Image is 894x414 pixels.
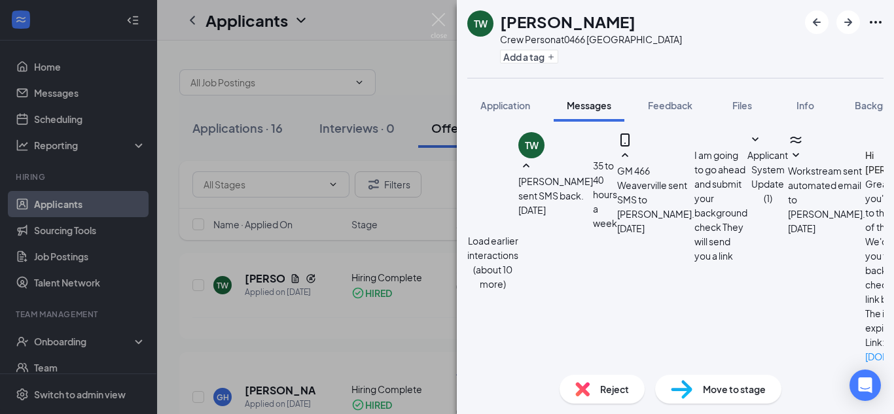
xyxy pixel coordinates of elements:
[648,99,692,111] span: Feedback
[600,382,629,396] span: Reject
[617,132,633,148] svg: MobileSms
[480,99,530,111] span: Application
[836,10,860,34] button: ArrowRight
[747,132,788,205] button: SmallChevronDownApplicant System Update (1)
[788,165,865,220] span: Workstream sent automated email to [PERSON_NAME].
[547,53,555,61] svg: Plus
[518,175,593,201] span: [PERSON_NAME] sent SMS back.
[868,14,884,30] svg: Ellipses
[518,158,534,174] svg: SmallChevronUp
[747,149,788,204] span: Applicant System Update (1)
[788,148,804,164] svg: SmallChevronDown
[500,10,635,33] h1: [PERSON_NAME]
[617,165,694,220] span: GM 466 Weaverville sent SMS to [PERSON_NAME].
[849,370,881,401] div: Open Intercom Messenger
[467,233,518,291] button: Load earlier interactions (about 10 more)
[694,149,747,262] span: I am going to go ahead and submit your background check They will send you a link
[518,203,546,217] span: [DATE]
[788,221,815,235] span: [DATE]
[796,99,814,111] span: Info
[525,139,539,152] div: TW
[474,17,488,30] div: TW
[617,148,633,164] svg: SmallChevronUp
[617,221,645,235] span: [DATE]
[703,382,766,396] span: Move to stage
[500,50,558,63] button: PlusAdd a tag
[747,132,763,148] svg: SmallChevronDown
[567,99,611,111] span: Messages
[593,160,617,229] span: 35 to 40 hours a week
[732,99,752,111] span: Files
[840,14,856,30] svg: ArrowRight
[805,10,829,34] button: ArrowLeftNew
[809,14,825,30] svg: ArrowLeftNew
[500,33,682,46] div: Crew Person at 0466 [GEOGRAPHIC_DATA]
[788,132,804,148] svg: WorkstreamLogo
